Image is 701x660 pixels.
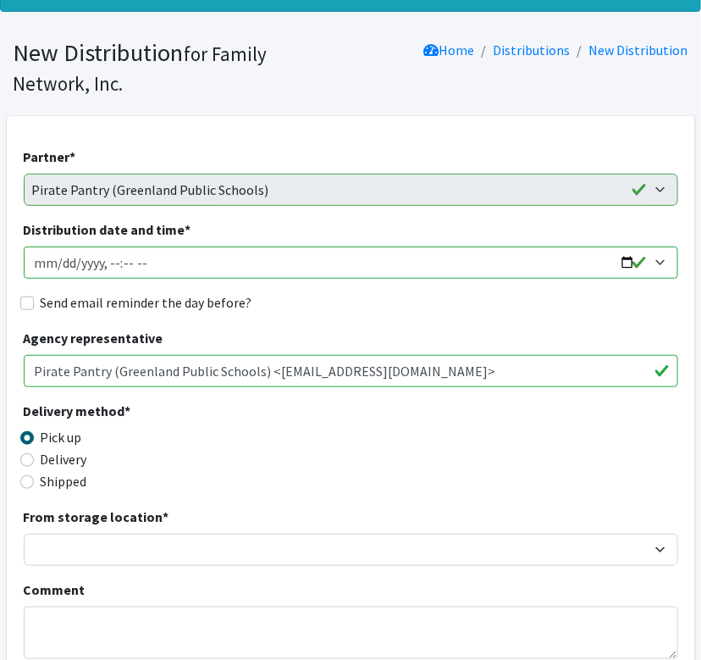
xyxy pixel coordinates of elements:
abbr: required [185,221,191,238]
label: Pick up [41,427,82,447]
label: Agency representative [24,328,163,348]
h1: New Distribution [14,38,345,97]
label: Partner [24,147,76,167]
label: Send email reminder the day before? [41,292,252,313]
label: From storage location [24,507,169,527]
a: Distributions [494,42,571,58]
abbr: required [163,508,169,525]
small: for Family Network, Inc. [14,42,268,96]
abbr: required [70,148,76,165]
label: Shipped [41,471,87,491]
label: Delivery [41,449,87,469]
a: New Distribution [589,42,688,58]
label: Comment [24,580,86,600]
legend: Delivery method [24,401,187,427]
label: Distribution date and time [24,219,191,240]
abbr: required [125,402,131,419]
a: Home [424,42,475,58]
